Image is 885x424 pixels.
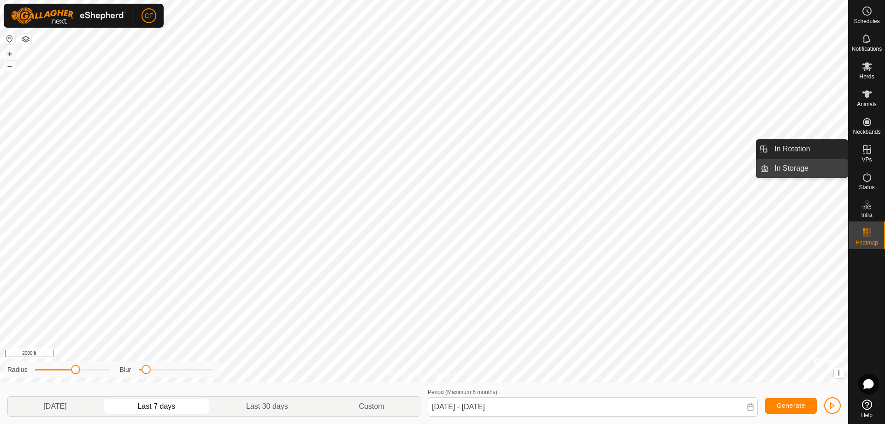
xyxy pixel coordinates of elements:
[43,401,66,412] span: [DATE]
[145,11,153,21] span: CF
[4,33,15,44] button: Reset Map
[861,157,872,162] span: VPs
[849,396,885,422] a: Help
[859,74,874,79] span: Herds
[11,7,126,24] img: Gallagher Logo
[7,365,28,375] label: Radius
[774,163,808,174] span: In Storage
[120,365,131,375] label: Blur
[857,102,877,107] span: Animals
[428,389,497,395] label: Period (Maximum 6 months)
[838,369,840,377] span: i
[137,401,175,412] span: Last 7 days
[765,398,817,414] button: Generate
[20,34,31,45] button: Map Layers
[388,370,422,379] a: Privacy Policy
[834,368,844,378] button: i
[4,48,15,60] button: +
[852,46,882,52] span: Notifications
[777,402,805,409] span: Generate
[854,18,879,24] span: Schedules
[853,129,880,135] span: Neckbands
[774,143,810,155] span: In Rotation
[246,401,288,412] span: Last 30 days
[433,370,460,379] a: Contact Us
[4,60,15,72] button: –
[769,159,848,178] a: In Storage
[855,240,878,245] span: Heatmap
[756,140,848,158] li: In Rotation
[861,212,872,218] span: Infra
[756,159,848,178] li: In Storage
[359,401,384,412] span: Custom
[861,412,873,418] span: Help
[859,185,874,190] span: Status
[769,140,848,158] a: In Rotation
